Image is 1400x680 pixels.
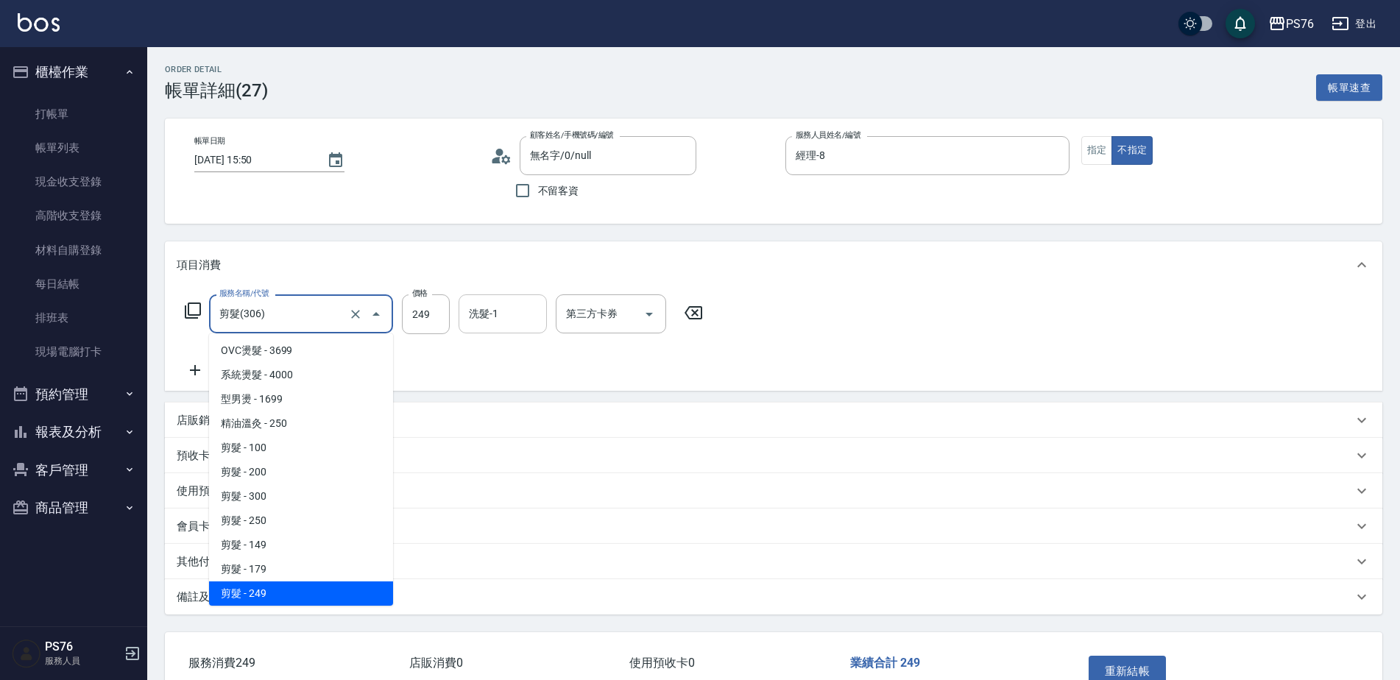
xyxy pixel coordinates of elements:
[219,288,269,299] label: 服務名稱/代號
[165,438,1382,473] div: 預收卡販賣
[6,375,141,414] button: 預約管理
[177,519,232,534] p: 會員卡銷售
[1226,9,1255,38] button: save
[177,258,221,273] p: 項目消費
[6,451,141,489] button: 客戶管理
[165,579,1382,615] div: 備註及來源
[538,183,579,199] span: 不留客資
[177,413,221,428] p: 店販銷售
[409,656,463,670] span: 店販消費 0
[1081,136,1113,165] button: 指定
[194,148,312,172] input: YYYY/MM/DD hh:mm
[6,489,141,527] button: 商品管理
[364,302,388,326] button: Close
[165,241,1382,288] div: 項目消費
[1286,15,1314,33] div: PS76
[165,80,268,101] h3: 帳單詳細 (27)
[165,403,1382,438] div: 店販銷售
[345,304,366,325] button: Clear
[165,544,1382,579] div: 其他付款方式
[850,656,920,670] span: 業績合計 249
[637,302,661,326] button: Open
[6,199,141,233] a: 高階收支登錄
[177,448,232,464] p: 預收卡販賣
[209,581,393,606] span: 剪髮 - 249
[177,484,232,499] p: 使用預收卡
[177,554,243,570] p: 其他付款方式
[209,484,393,509] span: 剪髮 - 300
[165,65,268,74] h2: Order detail
[1326,10,1382,38] button: 登出
[6,53,141,91] button: 櫃檯作業
[177,589,232,605] p: 備註及來源
[796,130,860,141] label: 服務人員姓名/編號
[1111,136,1153,165] button: 不指定
[45,640,120,654] h5: PS76
[165,473,1382,509] div: 使用預收卡編輯訂單不得編輯預收卡使用
[318,143,353,178] button: Choose date, selected date is 2025-10-11
[530,130,614,141] label: 顧客姓名/手機號碼/編號
[209,363,393,387] span: 系統燙髮 - 4000
[209,387,393,411] span: 型男燙 - 1699
[6,97,141,131] a: 打帳單
[6,131,141,165] a: 帳單列表
[45,654,120,667] p: 服務人員
[165,509,1382,544] div: 會員卡銷售
[12,639,41,668] img: Person
[1262,9,1320,39] button: PS76
[1316,74,1382,102] button: 帳單速查
[188,656,255,670] span: 服務消費 249
[209,339,393,363] span: OVC燙髮 - 3699
[6,165,141,199] a: 現金收支登錄
[194,135,225,146] label: 帳單日期
[209,436,393,460] span: 剪髮 - 100
[209,557,393,581] span: 剪髮 - 179
[6,233,141,267] a: 材料自購登錄
[6,335,141,369] a: 現場電腦打卡
[6,413,141,451] button: 報表及分析
[412,288,428,299] label: 價格
[629,656,695,670] span: 使用預收卡 0
[209,411,393,436] span: 精油溫灸 - 250
[6,301,141,335] a: 排班表
[165,288,1382,391] div: 項目消費
[209,533,393,557] span: 剪髮 - 149
[18,13,60,32] img: Logo
[209,460,393,484] span: 剪髮 - 200
[6,267,141,301] a: 每日結帳
[209,509,393,533] span: 剪髮 - 250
